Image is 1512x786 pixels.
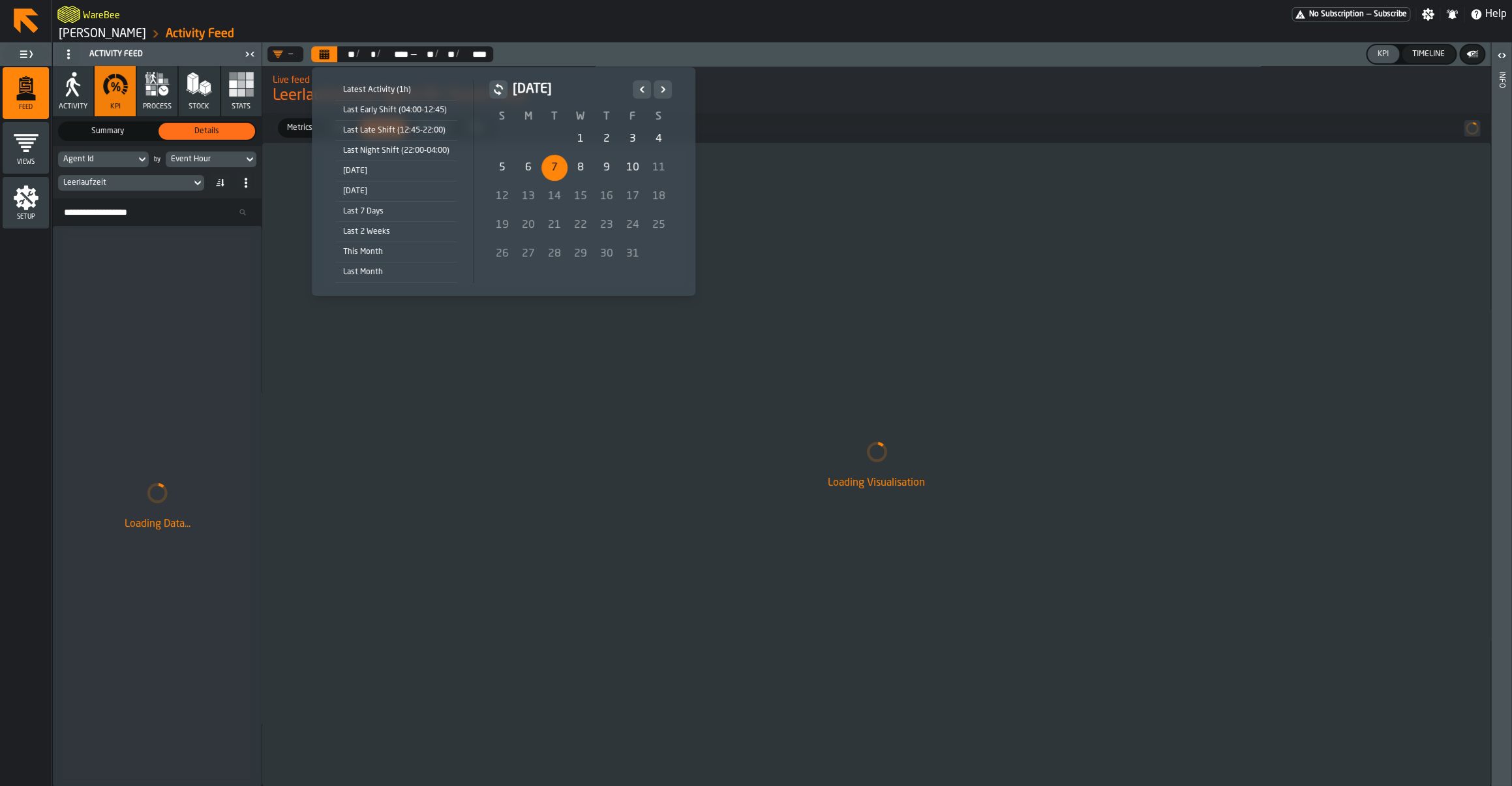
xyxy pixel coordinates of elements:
h2: [DATE] [513,80,627,99]
div: Thursday, October 9, 2025 [594,155,620,181]
button: Previous [633,80,651,99]
div: Sunday, October 26, 2025 [489,241,515,267]
div: Friday, October 17, 2025 [620,183,646,210]
div: Sunday, October 12, 2025 [489,183,515,210]
div: Sunday, October 5, 2025 [489,155,515,181]
div: Monday, October 6, 2025 [515,155,541,181]
div: 22 [567,212,594,238]
div: 24 [620,212,646,238]
button: Next [654,80,672,99]
div: [DATE] [335,164,457,178]
th: S [646,109,672,125]
div: Last 2 Weeks [335,225,457,239]
div: Saturday, October 11, 2025 [646,155,672,181]
div: October 2025 [489,80,672,268]
div: Latest Activity (1h) [335,83,457,97]
div: 29 [567,241,594,267]
div: 15 [567,183,594,210]
div: This Month [335,245,457,259]
div: Thursday, October 16, 2025 [594,183,620,210]
div: 3 [620,126,646,152]
div: Monday, October 13, 2025 [515,183,541,210]
div: Tuesday, October 21, 2025 [541,212,567,238]
div: 17 [620,183,646,210]
div: Thursday, October 30, 2025 [594,241,620,267]
div: Last Night Shift (22:00-04:00) [335,144,457,158]
div: 31 [620,241,646,267]
div: Last Late Shift (12:45-22:00) [335,123,457,138]
th: S [489,109,515,125]
div: 7 [541,155,567,181]
button: button- [489,80,507,99]
div: 12 [489,183,515,210]
div: Monday, October 20, 2025 [515,212,541,238]
div: 25 [646,212,672,238]
div: Thursday, October 23, 2025 [594,212,620,238]
div: Monday, October 27, 2025 [515,241,541,267]
div: 5 [489,155,515,181]
div: Wednesday, October 29, 2025 [567,241,594,267]
th: T [594,109,620,125]
div: 16 [594,183,620,210]
div: 11 [646,155,672,181]
div: Wednesday, October 1, 2025 [567,126,594,152]
div: Tuesday, October 7, 2025 selected [541,155,567,181]
div: Select date range Select date range [322,78,685,285]
div: Saturday, October 4, 2025 [646,126,672,152]
div: 20 [515,212,541,238]
div: 19 [489,212,515,238]
div: Thursday, October 2, 2025 [594,126,620,152]
th: T [541,109,567,125]
div: 4 [646,126,672,152]
table: October 2025 [489,109,672,268]
div: 8 [567,155,594,181]
div: Saturday, October 25, 2025 [646,212,672,238]
div: Friday, October 24, 2025 [620,212,646,238]
div: Tuesday, October 28, 2025 [541,241,567,267]
div: 14 [541,183,567,210]
div: 23 [594,212,620,238]
div: Wednesday, October 8, 2025 [567,155,594,181]
div: 28 [541,241,567,267]
div: 10 [620,155,646,181]
div: 21 [541,212,567,238]
div: 26 [489,241,515,267]
div: [DATE] [335,184,457,198]
div: Last Month [335,265,457,279]
div: 2 [594,126,620,152]
div: Sunday, October 19, 2025 [489,212,515,238]
div: Last Early Shift (04:00-12:45) [335,103,457,118]
div: 1 [567,126,594,152]
div: 30 [594,241,620,267]
div: Wednesday, October 22, 2025 [567,212,594,238]
div: Friday, October 31, 2025 [620,241,646,267]
div: 6 [515,155,541,181]
div: 9 [594,155,620,181]
div: Wednesday, October 15, 2025 [567,183,594,210]
div: Friday, October 3, 2025 [620,126,646,152]
div: Saturday, October 18, 2025 [646,183,672,210]
div: 13 [515,183,541,210]
th: M [515,109,541,125]
th: W [567,109,594,125]
div: Today, Friday, October 10, 2025, Last available date [620,155,646,181]
div: 27 [515,241,541,267]
div: Last 7 Days [335,204,457,219]
div: Tuesday, October 14, 2025 [541,183,567,210]
div: 18 [646,183,672,210]
th: F [620,109,646,125]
